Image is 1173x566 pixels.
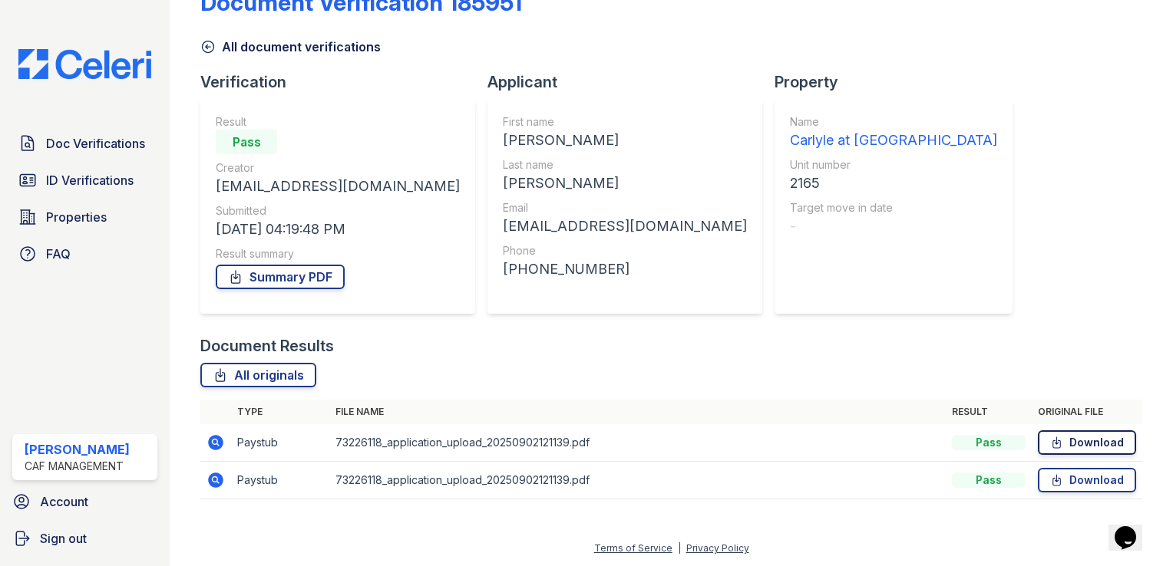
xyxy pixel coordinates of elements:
[216,114,460,130] div: Result
[503,114,747,130] div: First name
[503,157,747,173] div: Last name
[216,160,460,176] div: Creator
[231,400,329,424] th: Type
[6,486,164,517] a: Account
[678,542,681,554] div: |
[46,208,107,226] span: Properties
[946,400,1032,424] th: Result
[1038,430,1136,455] a: Download
[231,462,329,499] td: Paystub
[790,200,997,216] div: Target move in date
[503,258,747,280] div: [PHONE_NUMBER]
[46,171,134,189] span: ID Verifications
[12,165,157,196] a: ID Verifications
[40,492,88,511] span: Account
[216,246,460,262] div: Result summary
[12,239,157,269] a: FAQ
[216,219,460,240] div: [DATE] 04:19:48 PM
[503,243,747,258] div: Phone
[790,114,997,151] a: Name Carlyle at [GEOGRAPHIC_DATA]
[200,363,316,387] a: All originals
[790,216,997,237] div: -
[790,114,997,130] div: Name
[503,173,747,194] div: [PERSON_NAME]
[487,71,775,93] div: Applicant
[216,265,345,289] a: Summary PDF
[503,216,747,237] div: [EMAIL_ADDRESS][DOMAIN_NAME]
[25,440,130,459] div: [PERSON_NAME]
[200,38,381,56] a: All document verifications
[503,130,747,151] div: [PERSON_NAME]
[790,173,997,194] div: 2165
[6,49,164,79] img: CE_Logo_Blue-a8612792a0a2168367f1c8372b55b34899dd931a85d93a1a3d3e32e68fde9ad4.png
[200,335,334,357] div: Document Results
[686,542,749,554] a: Privacy Policy
[952,435,1026,450] div: Pass
[329,462,946,499] td: 73226118_application_upload_20250902121139.pdf
[231,424,329,462] td: Paystub
[216,203,460,219] div: Submitted
[790,157,997,173] div: Unit number
[1032,400,1142,424] th: Original file
[1109,505,1158,551] iframe: chat widget
[1038,468,1136,492] a: Download
[200,71,487,93] div: Verification
[329,424,946,462] td: 73226118_application_upload_20250902121139.pdf
[46,134,145,153] span: Doc Verifications
[503,200,747,216] div: Email
[25,459,130,474] div: CAF Management
[216,176,460,197] div: [EMAIL_ADDRESS][DOMAIN_NAME]
[12,202,157,232] a: Properties
[216,130,277,154] div: Pass
[12,128,157,159] a: Doc Verifications
[46,245,71,263] span: FAQ
[329,400,946,424] th: File name
[952,472,1026,488] div: Pass
[6,523,164,554] a: Sign out
[775,71,1025,93] div: Property
[790,130,997,151] div: Carlyle at [GEOGRAPHIC_DATA]
[40,529,87,548] span: Sign out
[594,542,672,554] a: Terms of Service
